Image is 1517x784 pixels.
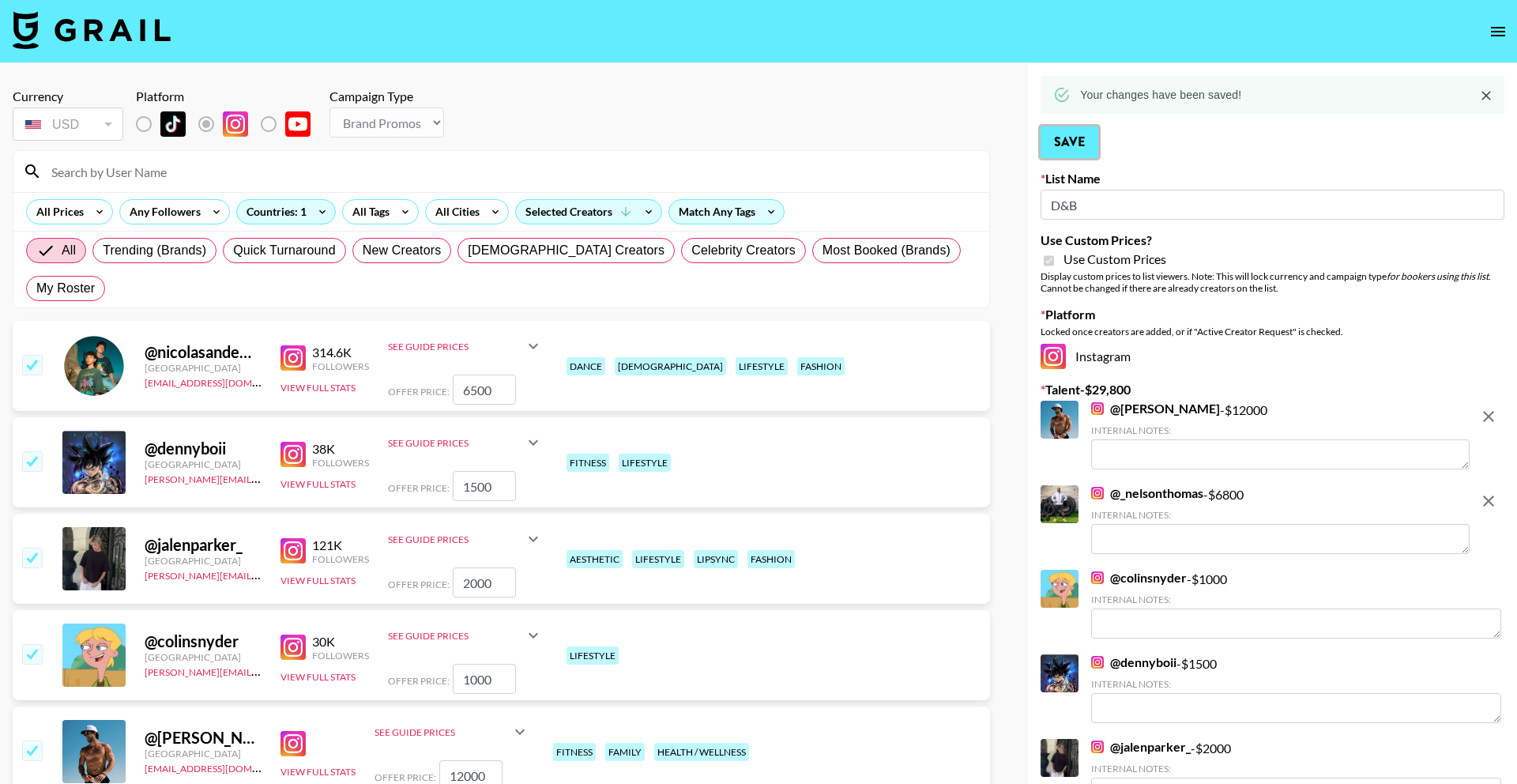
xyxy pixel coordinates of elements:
[375,713,529,751] div: See Guide Prices
[1041,344,1504,369] div: Instagram
[388,437,524,449] div: See Guide Prices
[375,771,436,783] span: Offer Price:
[1482,16,1514,47] button: open drawer
[1473,485,1504,517] button: remove
[1041,326,1504,337] div: Locked once creators are added, or if "Active Creator Request" is checked.
[1080,81,1241,109] div: Your changes have been saved!
[388,341,524,352] div: See Guide Prices
[797,357,845,375] div: fashion
[237,200,335,224] div: Countries: 1
[694,550,738,568] div: lipsync
[13,89,123,104] div: Currency
[280,731,306,756] img: Instagram
[567,357,605,375] div: dance
[1041,270,1504,294] div: Display custom prices to list viewers. Note: This will lock currency and campaign type . Cannot b...
[553,743,596,761] div: fitness
[312,553,369,565] div: Followers
[1091,402,1104,415] img: Instagram
[453,375,516,405] input: 6,500
[736,357,788,375] div: lifestyle
[691,241,796,260] span: Celebrity Creators
[669,200,784,224] div: Match Any Tags
[1091,570,1501,639] div: - $ 1000
[280,766,356,778] button: View Full Stats
[468,241,664,260] span: [DEMOGRAPHIC_DATA] Creators
[1063,251,1166,267] span: Use Custom Prices
[388,675,450,687] span: Offer Price:
[363,241,442,260] span: New Creators
[1091,739,1191,755] a: @jalenparker_
[312,441,369,457] div: 38K
[145,567,378,582] a: [PERSON_NAME][EMAIL_ADDRESS][DOMAIN_NAME]
[453,567,516,597] input: 2,000
[223,111,248,137] img: Instagram
[375,726,510,738] div: See Guide Prices
[1041,344,1066,369] img: Instagram
[654,743,749,761] div: health / wellness
[1041,126,1098,158] button: Save
[280,575,356,586] button: View Full Stats
[145,362,262,374] div: [GEOGRAPHIC_DATA]
[312,537,369,553] div: 121K
[312,457,369,469] div: Followers
[567,646,619,665] div: lifestyle
[280,442,306,467] img: Instagram
[62,241,76,260] span: All
[136,107,323,141] div: List locked to Instagram.
[145,748,262,759] div: [GEOGRAPHIC_DATA]
[160,111,186,137] img: TikTok
[1091,401,1470,469] div: - $ 12000
[16,111,120,138] div: USD
[312,634,369,650] div: 30K
[388,579,450,590] span: Offer Price:
[1091,401,1220,416] a: @[PERSON_NAME]
[1041,232,1504,248] label: Use Custom Prices?
[615,357,726,375] div: [DEMOGRAPHIC_DATA]
[619,454,671,472] div: lifestyle
[453,471,516,501] input: 0
[280,635,306,660] img: Instagram
[747,550,795,568] div: fashion
[145,759,303,775] a: [EMAIL_ADDRESS][DOMAIN_NAME]
[312,345,369,360] div: 314.6K
[1387,270,1489,282] em: for bookers using this list
[312,650,369,661] div: Followers
[1091,424,1470,436] div: Internal Notes:
[280,671,356,683] button: View Full Stats
[822,241,950,260] span: Most Booked (Brands)
[426,200,483,224] div: All Cities
[1091,570,1187,586] a: @colinsnyder
[312,360,369,372] div: Followers
[388,424,543,462] div: See Guide Prices
[567,550,623,568] div: aesthetic
[145,342,262,362] div: @ nicolasandemiliano
[42,159,980,184] input: Search by User Name
[388,616,543,654] div: See Guide Prices
[280,538,306,563] img: Instagram
[145,631,262,651] div: @ colinsnyder
[280,478,356,490] button: View Full Stats
[13,11,171,49] img: Grail Talent
[1091,678,1501,690] div: Internal Notes:
[145,663,378,678] a: [PERSON_NAME][EMAIL_ADDRESS][DOMAIN_NAME]
[120,200,204,224] div: Any Followers
[1474,84,1498,107] button: Close
[145,458,262,470] div: [GEOGRAPHIC_DATA]
[329,89,444,104] div: Campaign Type
[145,470,378,485] a: [PERSON_NAME][EMAIL_ADDRESS][DOMAIN_NAME]
[1091,654,1501,723] div: - $ 1500
[388,482,450,494] span: Offer Price:
[1091,571,1104,584] img: Instagram
[145,555,262,567] div: [GEOGRAPHIC_DATA]
[1091,656,1104,669] img: Instagram
[1091,509,1470,521] div: Internal Notes:
[1091,485,1203,501] a: @_nelsonthomas
[136,89,323,104] div: Platform
[632,550,684,568] div: lifestyle
[1041,171,1504,187] label: List Name
[388,327,543,365] div: See Guide Prices
[103,241,206,260] span: Trending (Brands)
[388,386,450,398] span: Offer Price:
[280,382,356,394] button: View Full Stats
[1091,485,1470,554] div: - $ 6800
